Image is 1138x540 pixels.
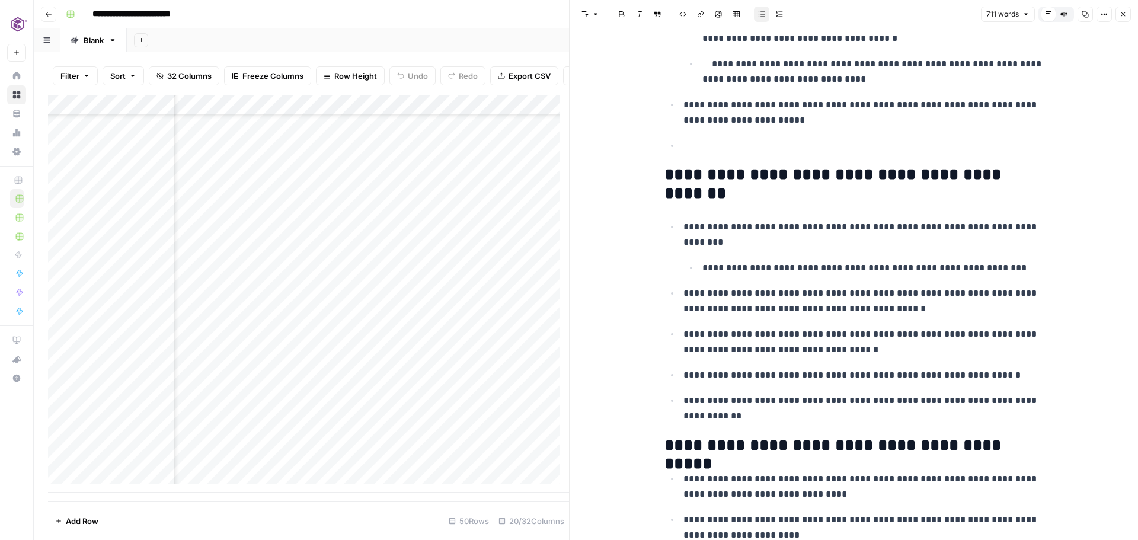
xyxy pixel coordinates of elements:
a: Usage [7,123,26,142]
button: Help + Support [7,369,26,388]
a: Your Data [7,104,26,123]
a: Home [7,66,26,85]
span: Undo [408,70,428,82]
div: What's new? [8,350,25,368]
button: 711 words [981,7,1035,22]
span: Add Row [66,515,98,527]
button: Sort [103,66,144,85]
span: Row Height [334,70,377,82]
button: Freeze Columns [224,66,311,85]
span: Export CSV [509,70,551,82]
button: 32 Columns [149,66,219,85]
button: Workspace: Commvault [7,9,26,39]
button: Undo [389,66,436,85]
img: Commvault Logo [7,14,28,35]
span: Sort [110,70,126,82]
a: Blank [60,28,127,52]
button: What's new? [7,350,26,369]
button: Export CSV [490,66,558,85]
span: Filter [60,70,79,82]
span: 711 words [986,9,1019,20]
div: 20/32 Columns [494,512,569,531]
span: Freeze Columns [242,70,303,82]
a: Settings [7,142,26,161]
div: Blank [84,34,104,46]
a: Browse [7,85,26,104]
span: 32 Columns [167,70,212,82]
a: AirOps Academy [7,331,26,350]
button: Add Row [48,512,106,531]
span: Redo [459,70,478,82]
button: Row Height [316,66,385,85]
button: Filter [53,66,98,85]
div: 50 Rows [444,512,494,531]
button: Redo [440,66,485,85]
